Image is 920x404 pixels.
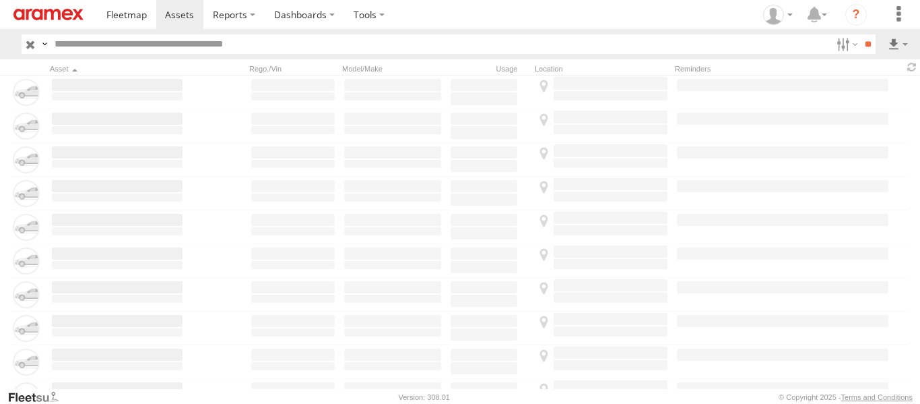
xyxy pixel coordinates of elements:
[758,5,797,25] div: Mazen Siblini
[50,64,185,74] div: Click to Sort
[845,4,867,26] i: ?
[841,393,913,401] a: Terms and Conditions
[535,64,669,74] div: Location
[904,61,920,74] span: Refresh
[399,393,450,401] div: Version: 308.01
[449,64,529,74] div: Usage
[7,391,69,404] a: Visit our Website
[342,64,443,74] div: Model/Make
[13,9,84,20] img: aramex-logo.svg
[675,64,795,74] div: Reminders
[779,393,913,401] div: © Copyright 2025 -
[249,64,337,74] div: Rego./Vin
[831,34,860,54] label: Search Filter Options
[39,34,50,54] label: Search Query
[886,34,909,54] label: Export results as...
